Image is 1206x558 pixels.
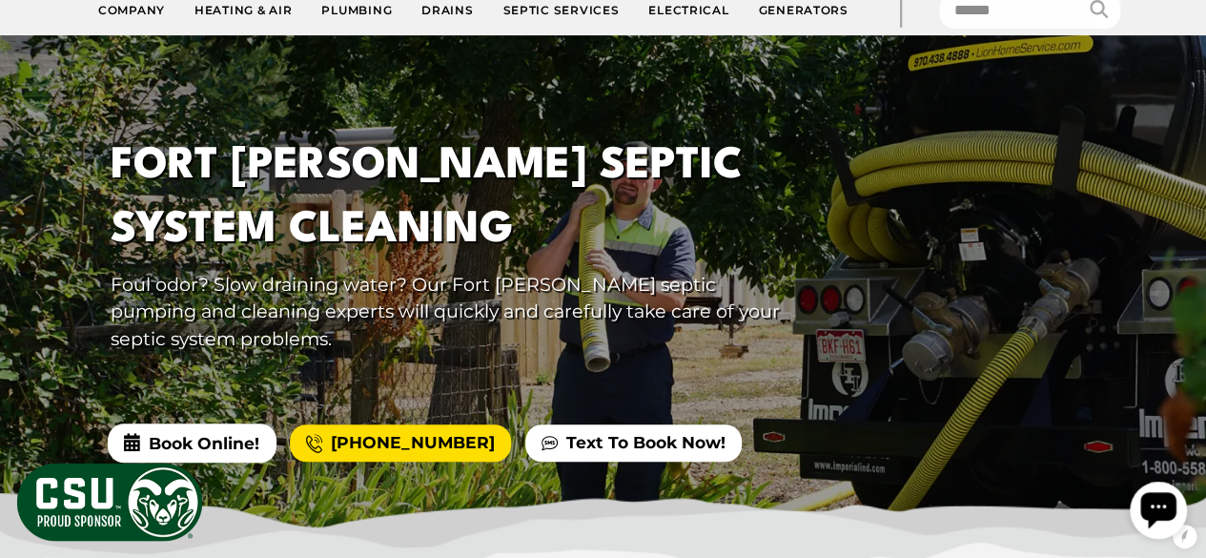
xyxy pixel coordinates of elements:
[111,134,805,262] h1: Fort [PERSON_NAME] Septic System Cleaning
[290,424,511,463] a: [PHONE_NUMBER]
[525,424,742,463] a: Text To Book Now!
[8,8,65,65] div: Open chat widget
[14,461,205,544] img: CSU Sponsor Badge
[111,271,805,353] p: Foul odor? Slow draining water? Our Fort [PERSON_NAME] septic pumping and cleaning experts will q...
[108,424,276,462] span: Book Online!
